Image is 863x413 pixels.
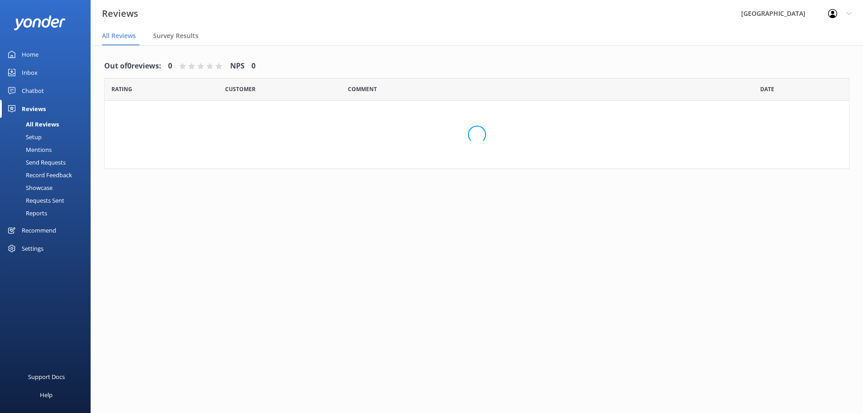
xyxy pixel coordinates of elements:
div: Reports [5,207,47,219]
a: Requests Sent [5,194,91,207]
div: Settings [22,239,43,258]
div: Showcase [5,181,53,194]
div: Send Requests [5,156,66,169]
div: Mentions [5,143,52,156]
a: Showcase [5,181,91,194]
div: Home [22,45,39,63]
img: yonder-white-logo.png [14,15,66,30]
div: Requests Sent [5,194,64,207]
span: Question [348,85,377,93]
div: Support Docs [28,368,65,386]
a: All Reviews [5,118,91,131]
a: Record Feedback [5,169,91,181]
div: Help [40,386,53,404]
span: Survey Results [153,31,198,40]
a: Reports [5,207,91,219]
div: Setup [5,131,42,143]
h4: 0 [251,60,256,72]
div: Recommend [22,221,56,239]
div: Inbox [22,63,38,82]
div: Reviews [22,100,46,118]
span: Date [225,85,256,93]
span: All Reviews [102,31,136,40]
h4: NPS [230,60,245,72]
div: Chatbot [22,82,44,100]
div: Record Feedback [5,169,72,181]
span: Date [111,85,132,93]
h4: Out of 0 reviews: [104,60,161,72]
h3: Reviews [102,6,138,21]
span: Date [760,85,774,93]
a: Send Requests [5,156,91,169]
div: All Reviews [5,118,59,131]
h4: 0 [168,60,172,72]
a: Mentions [5,143,91,156]
a: Setup [5,131,91,143]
